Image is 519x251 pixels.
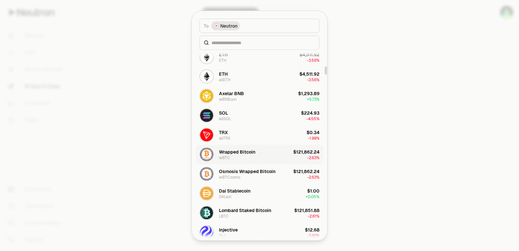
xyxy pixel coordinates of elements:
img: allSOL Logo [200,109,213,122]
span: -2.63% [307,155,320,160]
div: LBTC [219,213,228,219]
span: -3.92% [307,233,320,238]
div: $1,293.89 [298,90,320,96]
div: ETH [219,51,228,57]
span: -3.56% [307,57,320,63]
span: + 5.73% [307,96,320,102]
div: wBTC [219,155,230,160]
img: wBTC Logo [200,148,213,161]
button: allETH LogoETHallETH$4,511.92-3.56% [196,67,323,86]
span: -2.61% [308,213,320,219]
img: allTRX Logo [200,128,213,141]
span: Neutron [220,22,237,29]
button: wBTC LogoWrapped BitcoinwBTC$121,862.24-2.63% [196,144,323,164]
button: ETH LogoETHETH$4,511.92-3.56% [196,47,323,67]
img: INJ Logo [200,226,213,239]
div: DAI.axl [219,194,231,199]
img: wBNB.axl Logo [200,89,213,102]
button: allSOL LogoSOLallSOL$224.93-4.55% [196,106,323,125]
button: INJ LogoInjectiveINJ$12.68-3.92% [196,222,323,242]
div: wBNB.axl [219,96,236,102]
img: wBTC.osmo Logo [200,167,213,180]
div: $121,862.24 [293,168,320,174]
div: allETH [219,77,231,82]
span: + 0.05% [306,194,320,199]
div: $12.68 [305,226,320,233]
div: $4,511.92 [299,51,320,57]
span: -4.55% [307,116,320,121]
div: allTRX [219,135,230,141]
img: allETH Logo [200,70,213,83]
div: allSOL [219,116,231,121]
span: To [204,22,209,29]
span: -2.63% [307,174,320,180]
div: $1.00 [307,187,320,194]
div: Osmosis Wrapped Bitcoin [219,168,275,174]
button: DAI.axl LogoDai StablecoinDAI.axl$1.00+0.05% [196,183,323,203]
div: SOL [219,109,228,116]
button: wBTC.osmo LogoOsmosis Wrapped BitcoinwBTC.osmo$121,862.24-2.63% [196,164,323,183]
div: Lombard Staked Bitcoin [219,207,271,213]
button: ToNeutron LogoNeutron [199,19,320,33]
span: -1.99% [308,135,320,141]
div: Wrapped Bitcoin [219,148,255,155]
div: $0.34 [307,129,320,135]
div: $4,511.92 [299,70,320,77]
div: wBTC.osmo [219,174,240,180]
div: INJ [219,233,225,238]
div: ETH [219,57,226,63]
div: Injective [219,226,238,233]
button: LBTC LogoLombard Staked BitcoinLBTC$121,851.88-2.61% [196,203,323,222]
div: $121,862.24 [293,148,320,155]
div: Dai Stablecoin [219,187,250,194]
img: ETH Logo [200,50,213,63]
span: -3.56% [307,77,320,82]
img: Neutron Logo [214,24,218,28]
img: DAI.axl Logo [200,187,213,200]
button: wBNB.axl LogoAxelar BNBwBNB.axl$1,293.89+5.73% [196,86,323,106]
div: Axelar BNB [219,90,244,96]
img: LBTC Logo [200,206,213,219]
div: ETH [219,70,228,77]
div: TRX [219,129,228,135]
div: $224.93 [301,109,320,116]
div: $121,851.88 [294,207,320,213]
button: allTRX LogoTRXallTRX$0.34-1.99% [196,125,323,144]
